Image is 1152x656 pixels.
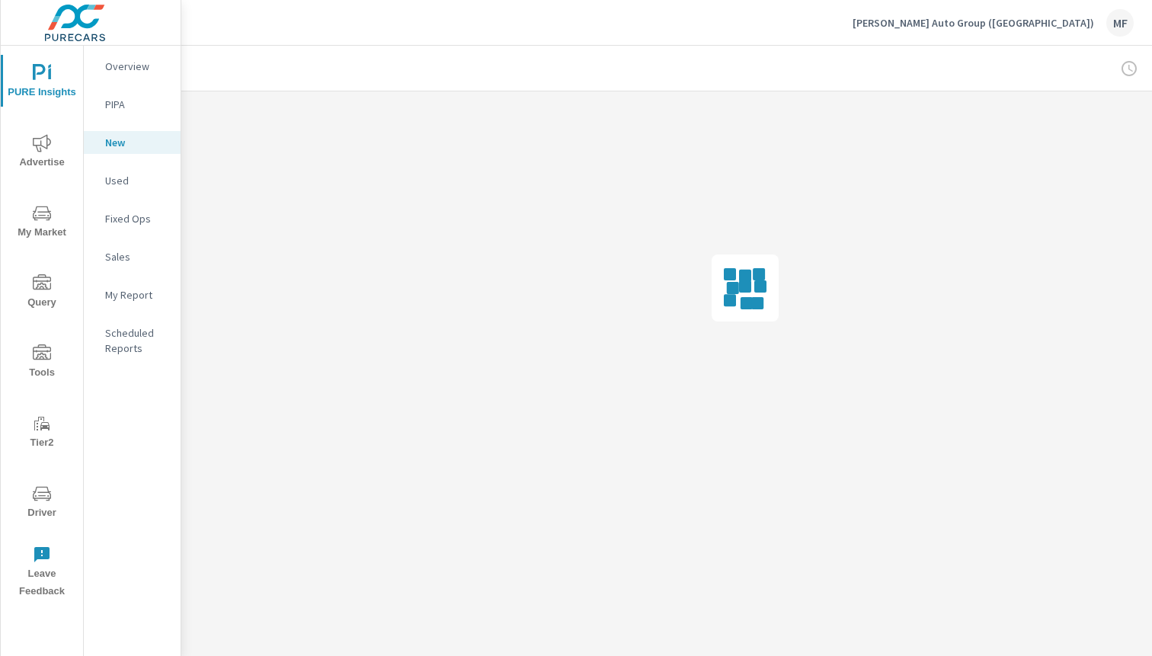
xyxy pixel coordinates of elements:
p: Overview [105,59,168,74]
span: Tier2 [5,414,78,452]
p: PIPA [105,97,168,112]
span: My Market [5,204,78,242]
div: Scheduled Reports [84,322,181,360]
div: PIPA [84,93,181,116]
div: Overview [84,55,181,78]
span: PURE Insights [5,64,78,101]
div: My Report [84,283,181,306]
div: Sales [84,245,181,268]
span: Advertise [5,134,78,171]
p: Scheduled Reports [105,325,168,356]
div: nav menu [1,46,83,606]
span: Leave Feedback [5,546,78,600]
div: New [84,131,181,154]
span: Driver [5,485,78,522]
p: My Report [105,287,168,302]
div: MF [1106,9,1134,37]
p: Sales [105,249,168,264]
p: [PERSON_NAME] Auto Group ([GEOGRAPHIC_DATA]) [853,16,1094,30]
p: New [105,135,168,150]
div: Fixed Ops [84,207,181,230]
span: Query [5,274,78,312]
span: Tools [5,344,78,382]
div: Used [84,169,181,192]
p: Used [105,173,168,188]
p: Fixed Ops [105,211,168,226]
